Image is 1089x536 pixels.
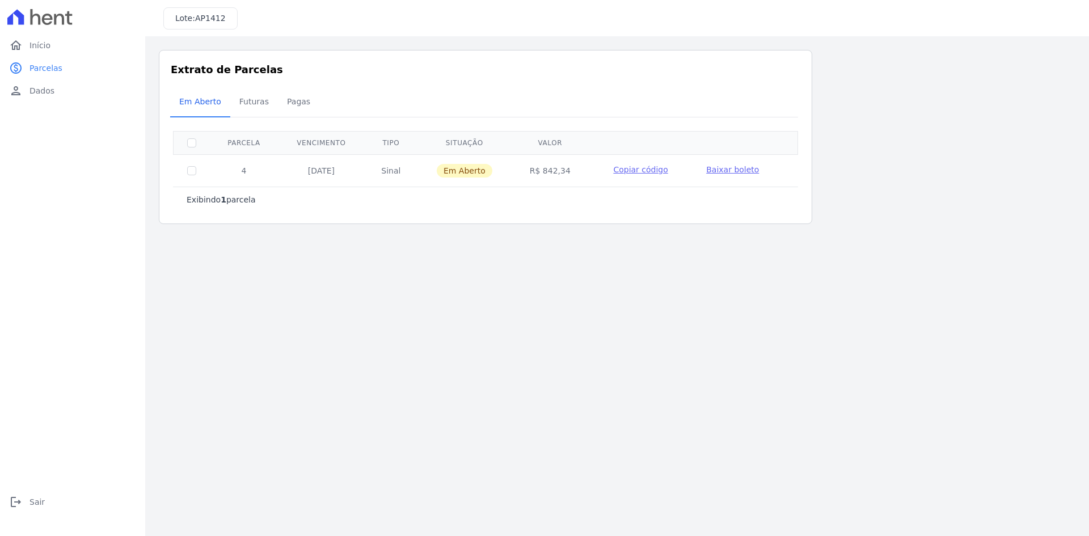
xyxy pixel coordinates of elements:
[171,62,800,77] h3: Extrato de Parcelas
[195,14,226,23] span: AP1412
[187,194,256,205] p: Exibindo parcela
[9,84,23,98] i: person
[278,88,319,117] a: Pagas
[230,88,278,117] a: Futuras
[512,131,589,154] th: Valor
[280,90,317,113] span: Pagas
[9,61,23,75] i: paid
[210,131,278,154] th: Parcela
[170,88,230,117] a: Em Aberto
[365,131,417,154] th: Tipo
[5,79,141,102] a: personDados
[365,154,417,187] td: Sinal
[278,154,365,187] td: [DATE]
[417,131,512,154] th: Situação
[29,85,54,96] span: Dados
[210,154,278,187] td: 4
[706,165,759,174] span: Baixar boleto
[437,164,492,178] span: Em Aberto
[5,491,141,513] a: logoutSair
[602,164,679,175] button: Copiar código
[613,165,668,174] span: Copiar código
[29,496,45,508] span: Sair
[706,164,759,175] a: Baixar boleto
[29,62,62,74] span: Parcelas
[512,154,589,187] td: R$ 842,34
[172,90,228,113] span: Em Aberto
[278,131,365,154] th: Vencimento
[9,495,23,509] i: logout
[29,40,50,51] span: Início
[5,34,141,57] a: homeInício
[221,195,226,204] b: 1
[5,57,141,79] a: paidParcelas
[175,12,226,24] h3: Lote:
[233,90,276,113] span: Futuras
[9,39,23,52] i: home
